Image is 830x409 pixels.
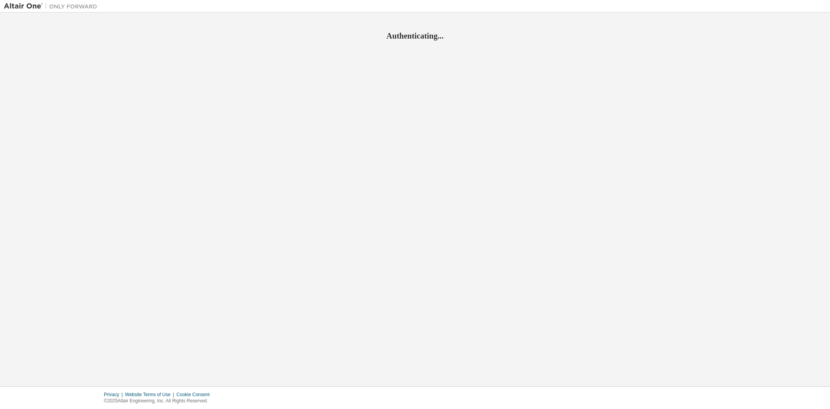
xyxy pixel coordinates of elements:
[4,31,826,41] h2: Authenticating...
[4,2,101,10] img: Altair One
[104,398,214,404] p: © 2025 Altair Engineering, Inc. All Rights Reserved.
[125,391,176,398] div: Website Terms of Use
[104,391,125,398] div: Privacy
[176,391,214,398] div: Cookie Consent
